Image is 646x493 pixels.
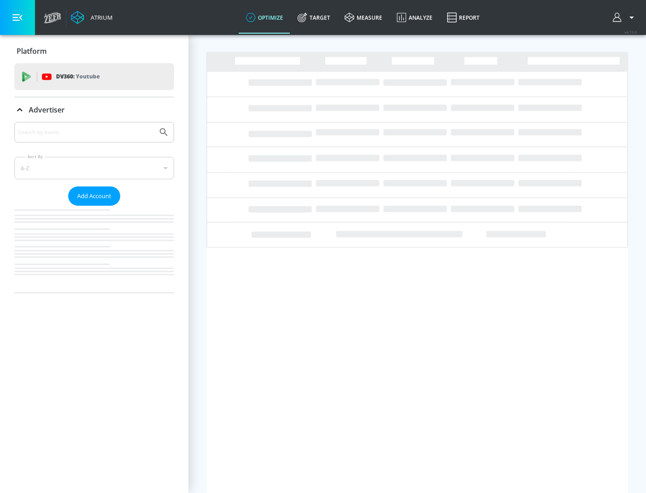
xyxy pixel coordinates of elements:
a: optimize [239,1,290,34]
p: Platform [17,46,47,56]
a: Analyze [389,1,440,34]
p: Youtube [76,72,100,81]
label: Sort By [26,154,45,160]
span: Add Account [77,191,111,201]
span: v 4.19.0 [624,30,637,35]
a: Target [290,1,337,34]
a: measure [337,1,389,34]
a: Atrium [71,11,113,24]
div: A-Z [14,157,174,179]
a: Report [440,1,487,34]
nav: list of Advertiser [14,206,174,293]
div: DV360: Youtube [14,63,174,90]
div: Platform [14,39,174,64]
div: Atrium [87,13,113,22]
button: Add Account [68,186,120,206]
div: Advertiser [14,97,174,122]
p: DV360: [56,72,100,82]
div: Advertiser [14,122,174,293]
p: Advertiser [29,105,65,115]
input: Search by name [18,126,154,138]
